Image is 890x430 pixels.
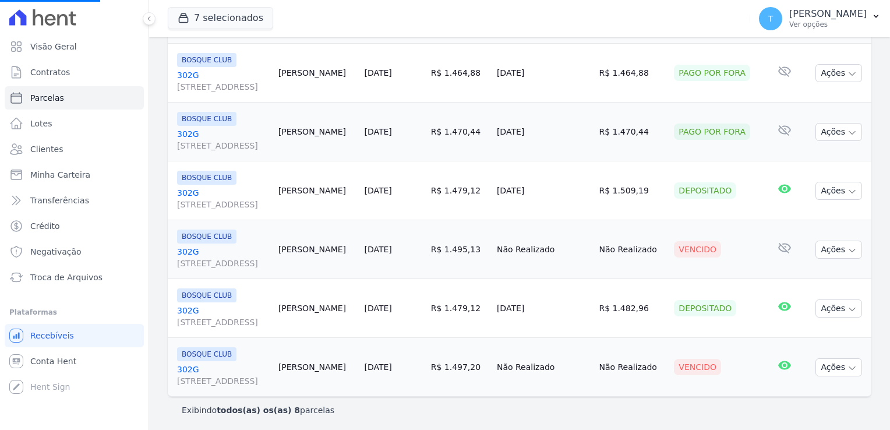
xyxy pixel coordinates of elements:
[674,241,721,258] div: Vencido
[815,241,862,259] button: Ações
[30,246,82,258] span: Negativação
[177,364,269,387] a: 302G[STREET_ADDRESS]
[750,2,890,35] button: T [PERSON_NAME] Ver opções
[364,304,391,313] a: [DATE]
[274,103,360,161] td: [PERSON_NAME]
[30,330,74,341] span: Recebíveis
[177,230,236,244] span: BOSQUE CLUB
[5,112,144,135] a: Lotes
[274,279,360,338] td: [PERSON_NAME]
[426,279,492,338] td: R$ 1.479,12
[674,359,721,375] div: Vencido
[177,375,269,387] span: [STREET_ADDRESS]
[30,92,64,104] span: Parcelas
[177,171,236,185] span: BOSQUE CLUB
[426,44,492,103] td: R$ 1.464,88
[30,41,77,52] span: Visão Geral
[364,68,391,77] a: [DATE]
[789,20,867,29] p: Ver opções
[594,220,669,279] td: Não Realizado
[168,7,273,29] button: 7 selecionados
[177,316,269,328] span: [STREET_ADDRESS]
[177,258,269,269] span: [STREET_ADDRESS]
[274,161,360,220] td: [PERSON_NAME]
[274,44,360,103] td: [PERSON_NAME]
[30,169,90,181] span: Minha Carteira
[768,15,774,23] span: T
[426,220,492,279] td: R$ 1.495,13
[492,220,595,279] td: Não Realizado
[492,44,595,103] td: [DATE]
[5,163,144,186] a: Minha Carteira
[274,338,360,397] td: [PERSON_NAME]
[594,338,669,397] td: Não Realizado
[9,305,139,319] div: Plataformas
[674,65,750,81] div: Pago por fora
[177,199,269,210] span: [STREET_ADDRESS]
[5,189,144,212] a: Transferências
[364,362,391,372] a: [DATE]
[30,272,103,283] span: Troca de Arquivos
[177,187,269,210] a: 302G[STREET_ADDRESS]
[5,350,144,373] a: Conta Hent
[815,123,862,141] button: Ações
[177,288,236,302] span: BOSQUE CLUB
[177,128,269,151] a: 302G[STREET_ADDRESS]
[5,214,144,238] a: Crédito
[30,66,70,78] span: Contratos
[674,124,750,140] div: Pago por fora
[177,140,269,151] span: [STREET_ADDRESS]
[5,266,144,289] a: Troca de Arquivos
[30,195,89,206] span: Transferências
[674,300,736,316] div: Depositado
[594,44,669,103] td: R$ 1.464,88
[492,103,595,161] td: [DATE]
[364,127,391,136] a: [DATE]
[30,355,76,367] span: Conta Hent
[492,338,595,397] td: Não Realizado
[594,103,669,161] td: R$ 1.470,44
[5,61,144,84] a: Contratos
[182,404,334,416] p: Exibindo parcelas
[177,347,236,361] span: BOSQUE CLUB
[364,186,391,195] a: [DATE]
[5,324,144,347] a: Recebíveis
[815,358,862,376] button: Ações
[177,246,269,269] a: 302G[STREET_ADDRESS]
[217,406,300,415] b: todos(as) os(as) 8
[30,220,60,232] span: Crédito
[177,69,269,93] a: 302G[STREET_ADDRESS]
[5,138,144,161] a: Clientes
[492,161,595,220] td: [DATE]
[594,161,669,220] td: R$ 1.509,19
[274,220,360,279] td: [PERSON_NAME]
[177,305,269,328] a: 302G[STREET_ADDRESS]
[5,86,144,110] a: Parcelas
[30,143,63,155] span: Clientes
[30,118,52,129] span: Lotes
[426,338,492,397] td: R$ 1.497,20
[815,299,862,318] button: Ações
[674,182,736,199] div: Depositado
[5,240,144,263] a: Negativação
[426,103,492,161] td: R$ 1.470,44
[364,245,391,254] a: [DATE]
[815,182,862,200] button: Ações
[492,279,595,338] td: [DATE]
[789,8,867,20] p: [PERSON_NAME]
[177,53,236,67] span: BOSQUE CLUB
[177,112,236,126] span: BOSQUE CLUB
[5,35,144,58] a: Visão Geral
[426,161,492,220] td: R$ 1.479,12
[177,81,269,93] span: [STREET_ADDRESS]
[815,64,862,82] button: Ações
[594,279,669,338] td: R$ 1.482,96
